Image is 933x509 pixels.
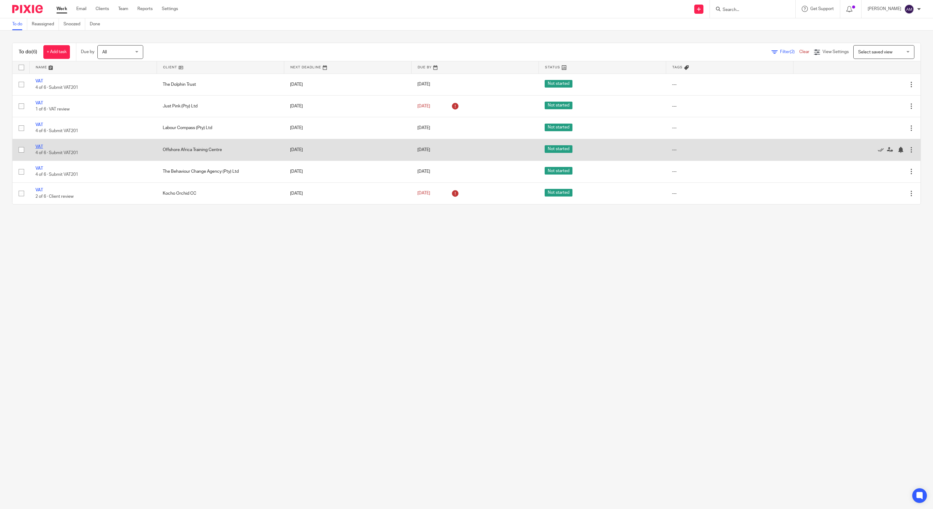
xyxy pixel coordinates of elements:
[157,182,284,204] td: Kocho Orchid CC
[672,190,787,197] div: ---
[284,161,411,182] td: [DATE]
[284,139,411,161] td: [DATE]
[545,189,572,197] span: Not started
[81,49,94,55] p: Due by
[35,188,43,192] a: VAT
[284,95,411,117] td: [DATE]
[162,6,178,12] a: Settings
[35,129,78,133] span: 4 of 6 · Submit VAT201
[417,126,430,130] span: [DATE]
[672,168,787,175] div: ---
[672,125,787,131] div: ---
[672,103,787,109] div: ---
[417,104,430,108] span: [DATE]
[118,6,128,12] a: Team
[545,102,572,109] span: Not started
[780,50,799,54] span: Filter
[157,74,284,95] td: The Dolphin Trust
[64,18,85,30] a: Snoozed
[417,148,430,152] span: [DATE]
[35,194,74,199] span: 2 of 6 · Client review
[137,6,153,12] a: Reports
[868,6,901,12] p: [PERSON_NAME]
[545,124,572,131] span: Not started
[102,50,107,54] span: All
[858,50,892,54] span: Select saved view
[822,50,849,54] span: View Settings
[31,49,37,54] span: (6)
[96,6,109,12] a: Clients
[157,139,284,161] td: Offshore Africa Training Centre
[35,166,43,171] a: VAT
[417,82,430,87] span: [DATE]
[35,107,70,111] span: 1 of 6 · VAT review
[19,49,37,55] h1: To do
[157,161,284,182] td: The Behaviour Change Agency (Pty) Ltd
[672,147,787,153] div: ---
[878,147,887,153] a: Mark as done
[35,79,43,83] a: VAT
[672,81,787,88] div: ---
[545,80,572,88] span: Not started
[545,167,572,175] span: Not started
[284,74,411,95] td: [DATE]
[56,6,67,12] a: Work
[790,50,795,54] span: (2)
[43,45,70,59] a: + Add task
[722,7,777,13] input: Search
[417,169,430,174] span: [DATE]
[35,173,78,177] span: 4 of 6 · Submit VAT201
[12,5,43,13] img: Pixie
[284,117,411,139] td: [DATE]
[799,50,809,54] a: Clear
[417,191,430,196] span: [DATE]
[545,145,572,153] span: Not started
[672,66,683,69] span: Tags
[284,182,411,204] td: [DATE]
[35,101,43,105] a: VAT
[35,151,78,155] span: 4 of 6 · Submit VAT201
[90,18,105,30] a: Done
[12,18,27,30] a: To do
[810,7,834,11] span: Get Support
[35,123,43,127] a: VAT
[35,85,78,90] span: 4 of 6 · Submit VAT201
[35,145,43,149] a: VAT
[157,95,284,117] td: Just Pink (Pty) Ltd
[904,4,914,14] img: svg%3E
[32,18,59,30] a: Reassigned
[157,117,284,139] td: Labour Compass (Pty) Ltd
[76,6,86,12] a: Email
